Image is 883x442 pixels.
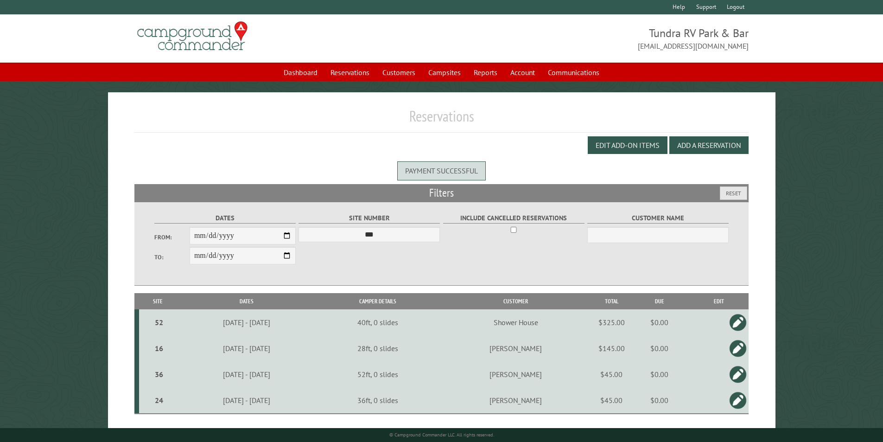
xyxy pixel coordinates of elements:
[438,309,593,335] td: Shower House
[630,309,689,335] td: $0.00
[397,161,486,180] div: Payment successful
[317,361,438,387] td: 52ft, 0 slides
[438,361,593,387] td: [PERSON_NAME]
[438,335,593,361] td: [PERSON_NAME]
[630,361,689,387] td: $0.00
[317,293,438,309] th: Camper Details
[154,253,190,262] label: To:
[154,213,296,224] label: Dates
[317,387,438,414] td: 36ft, 0 slides
[505,64,540,81] a: Account
[143,370,175,379] div: 36
[593,387,630,414] td: $45.00
[325,64,375,81] a: Reservations
[593,293,630,309] th: Total
[134,18,250,54] img: Campground Commander
[143,344,175,353] div: 16
[593,309,630,335] td: $325.00
[178,396,315,405] div: [DATE] - [DATE]
[689,293,749,309] th: Edit
[468,64,503,81] a: Reports
[377,64,421,81] a: Customers
[438,293,593,309] th: Customer
[143,318,175,327] div: 52
[299,213,440,224] label: Site Number
[438,387,593,414] td: [PERSON_NAME]
[423,64,466,81] a: Campsites
[178,318,315,327] div: [DATE] - [DATE]
[139,293,177,309] th: Site
[178,344,315,353] div: [DATE] - [DATE]
[593,361,630,387] td: $45.00
[143,396,175,405] div: 24
[587,213,729,224] label: Customer Name
[542,64,605,81] a: Communications
[178,370,315,379] div: [DATE] - [DATE]
[317,309,438,335] td: 40ft, 0 slides
[630,293,689,309] th: Due
[154,233,190,242] label: From:
[389,432,494,438] small: © Campground Commander LLC. All rights reserved.
[588,136,667,154] button: Edit Add-on Items
[317,335,438,361] td: 28ft, 0 slides
[278,64,323,81] a: Dashboard
[720,186,747,200] button: Reset
[442,26,749,51] span: Tundra RV Park & Bar [EMAIL_ADDRESS][DOMAIN_NAME]
[443,213,584,224] label: Include Cancelled Reservations
[593,335,630,361] td: $145.00
[134,184,749,202] h2: Filters
[134,107,749,133] h1: Reservations
[669,136,749,154] button: Add a Reservation
[630,335,689,361] td: $0.00
[177,293,317,309] th: Dates
[630,387,689,414] td: $0.00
